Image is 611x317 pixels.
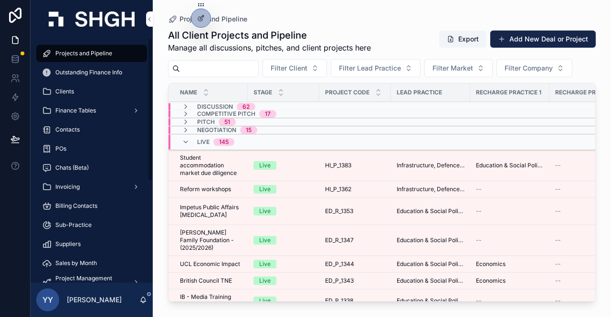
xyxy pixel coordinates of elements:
[424,59,493,77] button: Select Button
[180,260,240,268] span: UCL Economic Impact
[55,275,125,290] span: Project Management (beta)
[555,260,561,268] span: --
[253,236,314,245] a: Live
[168,29,371,42] h1: All Client Projects and Pipeline
[55,221,92,229] span: Sub-Practice
[31,38,153,283] div: scrollable content
[55,88,74,95] span: Clients
[259,207,271,215] div: Live
[36,121,147,138] a: Contacts
[36,197,147,215] a: Billing Contacts
[476,89,541,96] span: Recharge Practice 1
[397,297,464,305] a: Education & Social Policy
[555,236,561,244] span: --
[325,185,351,193] span: HI_P_1362
[55,69,122,76] span: Outstanding Finance Info
[253,185,314,194] a: Live
[253,260,314,268] a: Live
[476,236,544,244] a: --
[42,294,53,306] span: YY
[197,110,255,118] span: Competitive Pitch
[36,178,147,195] a: Invoicing
[246,126,252,134] div: 15
[179,14,247,24] span: Projects and Pipeline
[259,185,271,194] div: Live
[325,277,385,285] a: ED_P_1343
[36,45,147,62] a: Projects and Pipeline
[397,207,464,215] span: Education & Social Policy
[253,276,314,285] a: Live
[476,207,482,215] span: --
[555,277,561,285] span: --
[490,31,596,48] button: Add New Deal or Project
[36,235,147,253] a: Suppliers
[397,236,464,244] a: Education & Social Policy
[55,240,81,248] span: Suppliers
[259,236,271,245] div: Live
[180,293,242,308] a: IB - Media Training Workshops x2
[325,260,354,268] span: ED_P_1344
[476,297,544,305] a: --
[397,89,442,96] span: Lead Practice
[197,118,215,126] span: Pitch
[180,277,232,285] span: British Council TNE
[432,63,473,73] span: Filter Market
[67,295,122,305] p: [PERSON_NAME]
[476,277,544,285] a: Economics
[397,277,464,285] span: Education & Social Policy
[439,31,486,48] button: Export
[224,118,230,126] div: 51
[397,162,464,169] span: Infrastructure, Defence, Industrial, Transport
[555,297,561,305] span: --
[271,63,307,73] span: Filter Client
[325,185,385,193] a: HI_P_1362
[253,297,314,305] a: Live
[555,185,561,193] span: --
[180,204,242,219] a: Impetus Public Affairs [MEDICAL_DATA]
[397,185,464,193] span: Infrastructure, Defence, Industrial, Transport
[496,59,572,77] button: Select Button
[36,140,147,157] a: POs
[36,255,147,272] a: Sales by Month
[325,207,385,215] a: ED_R_1353
[476,277,506,285] span: Economics
[197,103,233,111] span: Discussion
[36,83,147,100] a: Clients
[339,63,401,73] span: Filter Lead Practice
[180,89,197,96] span: Name
[259,297,271,305] div: Live
[476,207,544,215] a: --
[180,260,242,268] a: UCL Economic Impact
[55,126,80,133] span: Contacts
[476,260,506,268] span: Economics
[55,202,97,210] span: Billing Contacts
[180,154,242,177] a: Student accommodation market due diligence
[55,183,80,191] span: Invoicing
[55,259,97,267] span: Sales by Month
[253,207,314,215] a: Live
[55,164,89,172] span: Chats (Beta)
[265,110,271,118] div: 17
[36,159,147,176] a: Chats (Beta)
[555,162,561,169] span: --
[325,297,353,305] span: ED_P_1338
[397,260,464,268] a: Education & Social Policy
[55,107,96,114] span: Finance Tables
[180,229,242,252] a: [PERSON_NAME] Family Foundation - (2025/2026)
[505,63,553,73] span: Filter Company
[476,162,544,169] a: Education & Social Policy
[325,207,353,215] span: ED_R_1353
[36,274,147,291] a: Project Management (beta)
[168,14,247,24] a: Projects and Pipeline
[325,236,385,244] a: ED_R_1347
[36,102,147,119] a: Finance Tables
[180,185,231,193] span: Reform workshops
